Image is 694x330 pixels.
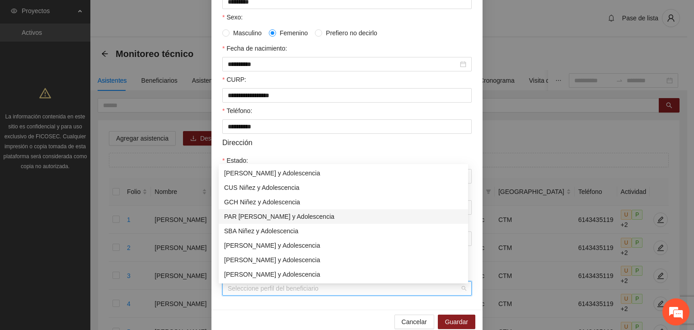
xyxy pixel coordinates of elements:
[322,28,381,38] span: Prefiero no decirlo
[222,119,472,134] input: Teléfono:
[219,253,468,267] div: GRR Niñez y Adolescencia
[438,315,475,329] button: Guardar
[228,59,458,69] input: Fecha de nacimiento:
[402,317,427,327] span: Cancelar
[219,238,468,253] div: GyC Niñez y Adolescencia
[224,269,463,279] div: [PERSON_NAME] y Adolescencia
[219,209,468,224] div: PAR Niñez y Adolescencia
[445,317,468,327] span: Guardar
[52,111,125,203] span: Estamos en línea.
[224,255,463,265] div: [PERSON_NAME] y Adolescencia
[219,267,468,282] div: CHI Niñez y Adolescencia
[276,28,311,38] span: Femenino
[222,12,243,22] label: Sexo:
[47,46,152,58] div: Chatee con nosotros ahora
[5,228,172,259] textarea: Escriba su mensaje y pulse “Intro”
[219,166,468,180] div: CHT Niñez y Adolescencia
[224,226,463,236] div: SBA Niñez y Adolescencia
[224,212,463,222] div: PAR [PERSON_NAME] y Adolescencia
[148,5,170,26] div: Minimizar ventana de chat en vivo
[228,282,460,295] input: Perfil de beneficiario
[394,315,434,329] button: Cancelar
[222,156,248,165] label: Estado:
[222,43,287,53] label: Fecha de nacimiento:
[219,224,468,238] div: SBA Niñez y Adolescencia
[224,240,463,250] div: [PERSON_NAME] y Adolescencia
[222,137,253,148] span: Dirección
[224,197,463,207] div: GCH Niñez y Adolescencia
[222,88,472,103] input: CURP:
[230,28,265,38] span: Masculino
[219,195,468,209] div: GCH Niñez y Adolescencia
[219,180,468,195] div: CUS Niñez y Adolescencia
[222,106,252,116] label: Teléfono:
[224,168,463,178] div: [PERSON_NAME] y Adolescencia
[224,183,463,193] div: CUS Niñez y Adolescencia
[222,75,246,85] label: CURP:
